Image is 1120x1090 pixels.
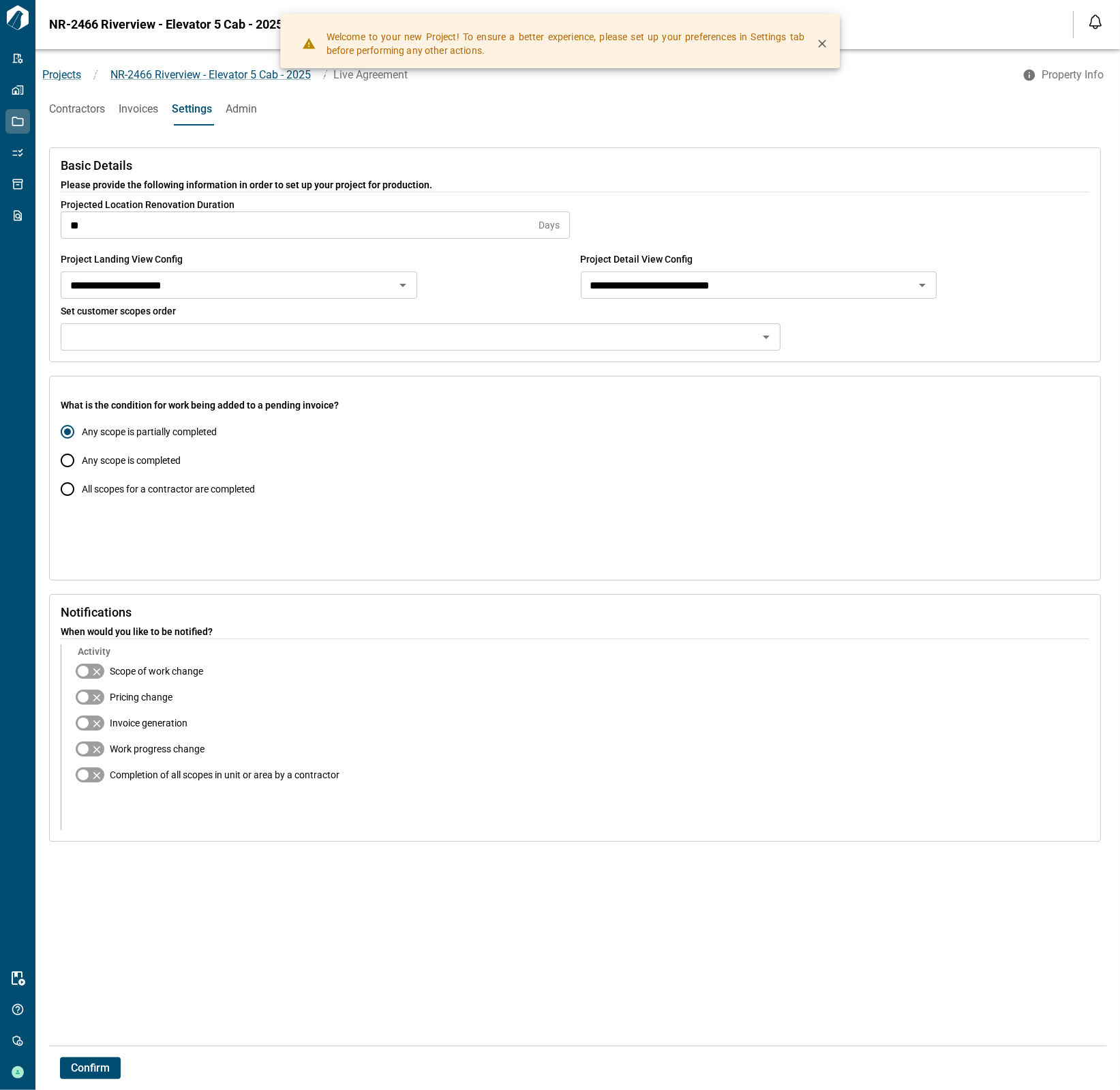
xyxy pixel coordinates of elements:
[581,254,693,265] span: Project Detail View Config
[110,742,205,756] span: Work progress change
[35,93,1120,126] div: base tabs
[110,768,339,782] span: Completion of all scopes in unit or area by a contractor
[78,645,350,658] span: Activity
[60,1057,121,1079] button: Confirm
[61,199,234,210] span: Projected Location Renovation Duration
[757,327,776,347] button: Open
[110,690,172,704] span: Pricing change
[539,218,560,232] span: Days
[119,102,158,116] span: Invoices
[110,716,187,730] span: Invoice generation
[327,30,805,57] span: Welcome to your new Project! To ensure a better experience, please set up your preferences in Set...
[1042,68,1104,82] span: Property Info
[61,254,183,265] span: Project Landing View Config
[42,68,81,81] a: Projects
[71,1061,110,1075] span: Confirm
[61,606,1089,619] span: Notifications
[1085,11,1106,33] button: Open notification feed
[913,276,932,295] button: Open
[172,102,212,116] span: Settings
[61,159,1089,173] span: Basic Details
[49,102,105,116] span: Contractors
[82,425,217,439] span: Any scope is partially completed
[110,664,203,678] span: Scope of work change
[1014,63,1115,87] button: Property Info
[61,306,176,316] span: Set customer scopes order
[110,68,311,81] span: NR-2466 Riverview - Elevator 5 Cab - 2025
[333,68,408,81] span: Live Agreement
[82,454,181,467] span: Any scope is completed
[35,67,1014,83] nav: breadcrumb
[49,18,283,31] span: NR-2466 Riverview - Elevator 5 Cab - 2025
[61,625,1089,638] span: When would you like to be notified?
[61,178,1089,192] span: Please provide the following information in order to set up your project for production.
[393,276,412,295] button: Open
[82,482,255,496] span: All scopes for a contractor are completed
[226,102,257,116] span: Admin
[61,398,396,412] span: What is the condition for work being added to a pending invoice?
